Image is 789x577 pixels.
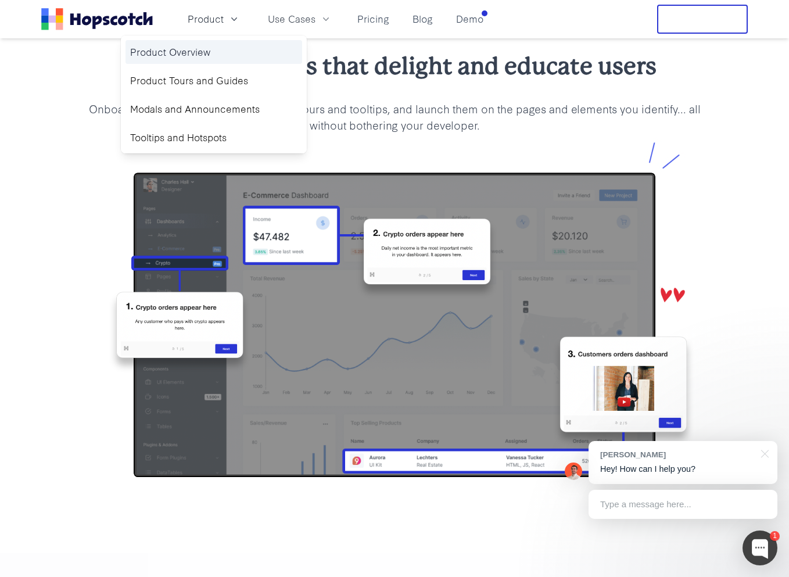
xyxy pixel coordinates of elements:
button: Product [181,9,247,28]
button: Free Trial [657,5,748,34]
div: Type a message here... [589,490,777,519]
div: 1 [770,531,780,541]
a: Home [41,8,153,30]
p: Hey! How can I help you? [600,463,766,475]
p: Onboard users logically. Create no-code tours and tooltips, and launch them on the pages and elem... [78,101,711,133]
a: Tooltips and Hotspots [125,126,302,149]
img: Mark Spera [565,463,582,480]
a: Modals and Announcements [125,97,302,121]
div: [PERSON_NAME] [600,449,754,460]
a: Product Overview [125,40,302,64]
span: Product [188,12,224,26]
h2: Tours and guides that delight and educate users [78,50,711,82]
span: Use Cases [268,12,315,26]
button: Use Cases [261,9,339,28]
a: Blog [408,9,437,28]
a: Demo [451,9,488,28]
a: Product Tours and Guides [125,69,302,92]
a: Pricing [353,9,394,28]
img: tooltips [78,133,711,494]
